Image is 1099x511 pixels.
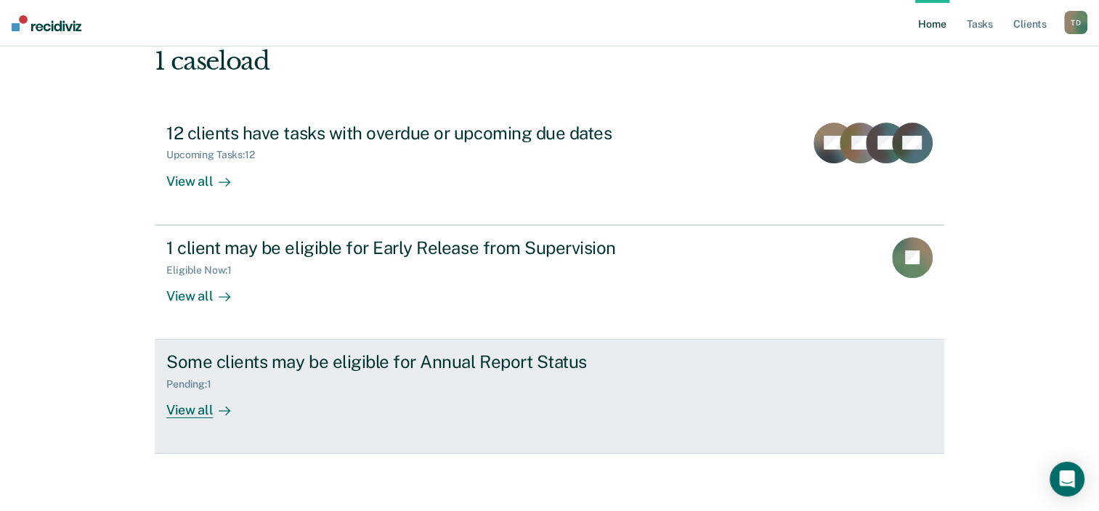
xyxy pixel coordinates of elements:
[166,351,676,372] div: Some clients may be eligible for Annual Report Status
[12,15,81,31] img: Recidiviz
[166,123,676,144] div: 12 clients have tasks with overdue or upcoming due dates
[166,391,248,419] div: View all
[166,276,248,304] div: View all
[1064,11,1087,34] button: TD
[155,340,944,454] a: Some clients may be eligible for Annual Report StatusPending:1View all
[155,111,944,225] a: 12 clients have tasks with overdue or upcoming due datesUpcoming Tasks:12View all
[166,149,267,161] div: Upcoming Tasks : 12
[166,161,248,189] div: View all
[166,237,676,258] div: 1 client may be eligible for Early Release from Supervision
[155,17,786,76] div: Hi, Tosin. We’ve found some outstanding items across 1 caseload
[1064,11,1087,34] div: T D
[166,264,243,277] div: Eligible Now : 1
[1050,462,1084,496] div: Open Intercom Messenger
[166,378,223,391] div: Pending : 1
[155,225,944,340] a: 1 client may be eligible for Early Release from SupervisionEligible Now:1View all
